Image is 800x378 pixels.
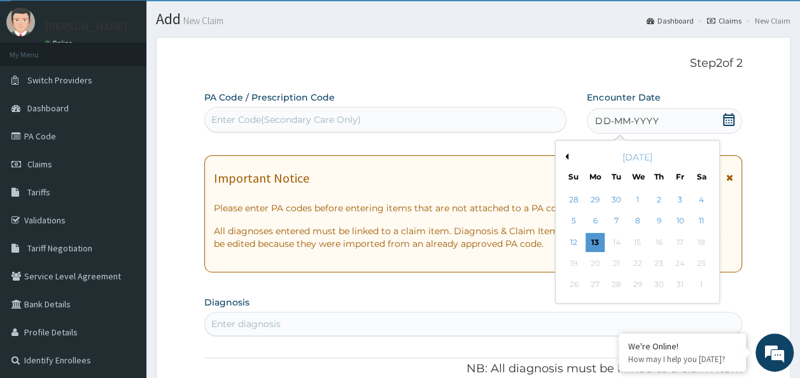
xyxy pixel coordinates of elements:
span: Tariffs [27,186,50,198]
div: Choose Monday, September 29th, 2025 [586,190,605,209]
div: Not available Thursday, October 23rd, 2025 [649,254,668,273]
div: Not available Saturday, October 18th, 2025 [692,233,711,252]
div: Choose Tuesday, October 7th, 2025 [607,212,626,231]
span: Switch Providers [27,74,92,86]
div: Not available Sunday, October 19th, 2025 [565,254,584,273]
div: Not available Friday, October 17th, 2025 [670,233,689,252]
div: Not available Thursday, October 30th, 2025 [649,276,668,295]
div: Choose Monday, October 6th, 2025 [586,212,605,231]
div: [DATE] [561,151,714,164]
span: We're online! [74,110,176,239]
div: Not available Saturday, October 25th, 2025 [692,254,711,273]
span: Dashboard [27,102,69,114]
p: Step 2 of 2 [204,57,743,71]
div: Minimize live chat window [209,6,239,37]
div: Not available Thursday, October 16th, 2025 [649,233,668,252]
a: Online [45,39,75,48]
p: Please enter PA codes before entering items that are not attached to a PA code [214,202,733,214]
div: Enter Code(Secondary Care Only) [211,113,361,126]
div: Choose Wednesday, October 1st, 2025 [628,190,647,209]
div: Choose Wednesday, October 8th, 2025 [628,212,647,231]
textarea: Type your message and hit 'Enter' [6,247,242,291]
div: Not available Saturday, November 1st, 2025 [692,276,711,295]
p: How may I help you today? [628,354,736,365]
div: Choose Monday, October 13th, 2025 [586,233,605,252]
li: New Claim [743,15,790,26]
div: Not available Friday, October 31st, 2025 [670,276,689,295]
div: Choose Thursday, October 2nd, 2025 [649,190,668,209]
small: New Claim [181,16,223,25]
div: Not available Sunday, October 26th, 2025 [565,276,584,295]
div: Chat with us now [66,71,214,88]
div: We [632,171,643,182]
div: We're Online! [628,340,736,352]
div: Choose Friday, October 3rd, 2025 [670,190,689,209]
img: User Image [6,8,35,36]
button: Previous Month [562,153,568,160]
div: Sa [696,171,707,182]
div: Not available Tuesday, October 14th, 2025 [607,233,626,252]
h1: Important Notice [214,171,309,185]
p: NB: All diagnosis must be linked to a claim item [204,361,743,377]
h1: Add [156,11,790,27]
div: Mo [589,171,600,182]
div: Choose Saturday, October 4th, 2025 [692,190,711,209]
a: Claims [707,15,741,26]
div: Th [654,171,664,182]
div: Choose Friday, October 10th, 2025 [670,212,689,231]
div: Choose Sunday, September 28th, 2025 [565,190,584,209]
div: Tu [611,171,622,182]
label: Diagnosis [204,296,249,309]
div: Choose Saturday, October 11th, 2025 [692,212,711,231]
p: [PERSON_NAME] [45,21,128,32]
p: All diagnoses entered must be linked to a claim item. Diagnosis & Claim Items that are visible bu... [214,225,733,250]
div: Not available Wednesday, October 22nd, 2025 [628,254,647,273]
div: Not available Wednesday, October 15th, 2025 [628,233,647,252]
div: Choose Thursday, October 9th, 2025 [649,212,668,231]
div: Not available Friday, October 24th, 2025 [670,254,689,273]
label: Encounter Date [587,91,660,104]
span: DD-MM-YYYY [595,115,658,127]
div: Choose Sunday, October 12th, 2025 [565,233,584,252]
div: Not available Monday, October 20th, 2025 [586,254,605,273]
a: Dashboard [647,15,694,26]
div: Not available Wednesday, October 29th, 2025 [628,276,647,295]
div: Not available Tuesday, October 28th, 2025 [607,276,626,295]
div: Enter diagnosis [211,318,281,330]
div: Choose Tuesday, September 30th, 2025 [607,190,626,209]
div: Choose Sunday, October 5th, 2025 [565,212,584,231]
span: Claims [27,158,52,170]
div: Fr [675,171,685,182]
div: month 2025-10 [563,190,712,296]
img: d_794563401_company_1708531726252_794563401 [24,64,52,95]
div: Su [568,171,579,182]
label: PA Code / Prescription Code [204,91,335,104]
span: Tariff Negotiation [27,242,92,254]
div: Not available Tuesday, October 21st, 2025 [607,254,626,273]
div: Not available Monday, October 27th, 2025 [586,276,605,295]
